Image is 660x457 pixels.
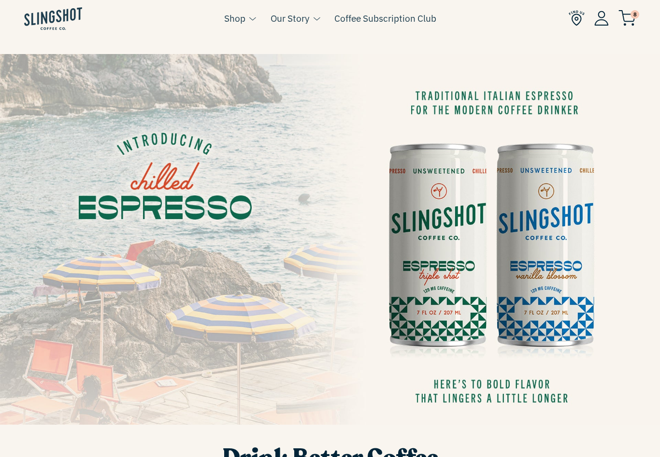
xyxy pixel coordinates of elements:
[569,10,585,26] img: Find Us
[334,11,436,26] a: Coffee Subscription Club
[594,11,609,26] img: Account
[618,10,636,26] img: cart
[271,11,309,26] a: Our Story
[631,10,639,19] span: 8
[224,11,245,26] a: Shop
[618,13,636,24] a: 8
